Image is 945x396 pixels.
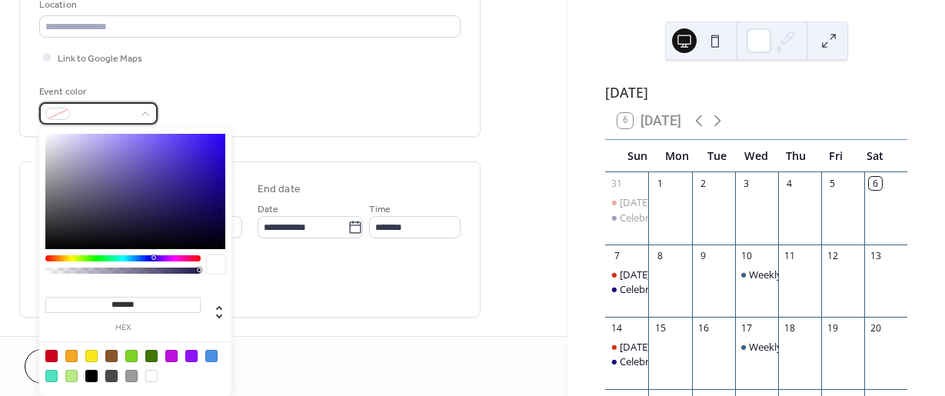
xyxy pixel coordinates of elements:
[776,140,816,171] div: Thu
[620,268,684,281] div: [DATE] School
[145,350,158,362] div: #417505
[826,321,839,334] div: 19
[740,249,753,262] div: 10
[826,177,839,190] div: 5
[605,282,648,296] div: Celebrative Worship Service
[105,370,118,382] div: #4A4A4A
[125,350,138,362] div: #7ED321
[855,140,895,171] div: Sat
[697,177,710,190] div: 2
[749,268,919,281] div: Weekly [DEMOGRAPHIC_DATA] Class
[617,140,657,171] div: Sun
[740,321,753,334] div: 17
[816,140,856,171] div: Fri
[740,177,753,190] div: 3
[749,340,919,354] div: Weekly [DEMOGRAPHIC_DATA] Class
[65,350,78,362] div: #F5A623
[611,321,624,334] div: 14
[25,349,119,384] button: Cancel
[869,321,882,334] div: 20
[125,370,138,382] div: #9B9B9B
[654,177,667,190] div: 1
[620,211,747,225] div: Celebrative Worship Service
[369,201,391,218] span: Time
[185,350,198,362] div: #9013FE
[205,350,218,362] div: #4A90E2
[258,181,301,198] div: End date
[258,201,278,218] span: Date
[620,195,684,209] div: [DATE] School
[65,370,78,382] div: #B8E986
[783,249,796,262] div: 11
[737,140,777,171] div: Wed
[697,321,710,334] div: 16
[654,321,667,334] div: 15
[85,370,98,382] div: #000000
[654,249,667,262] div: 8
[165,350,178,362] div: #BD10E0
[620,340,684,354] div: [DATE] School
[697,249,710,262] div: 9
[611,177,624,190] div: 31
[145,370,158,382] div: #FFFFFF
[45,324,201,332] label: hex
[605,195,648,209] div: Sunday School
[45,370,58,382] div: #50E3C2
[605,82,907,102] div: [DATE]
[58,51,142,67] span: Link to Google Maps
[605,268,648,281] div: Sunday School
[735,340,778,354] div: Weekly Bible Class
[45,350,58,362] div: #D0021B
[605,354,648,368] div: Celebrative Worship Service
[105,350,118,362] div: #8B572A
[620,354,747,368] div: Celebrative Worship Service
[611,249,624,262] div: 7
[826,249,839,262] div: 12
[605,340,648,354] div: Sunday School
[85,350,98,362] div: #F8E71C
[605,211,648,225] div: Celebrative Worship Service
[39,84,155,100] div: Event color
[869,249,882,262] div: 13
[657,140,697,171] div: Mon
[783,177,796,190] div: 4
[735,268,778,281] div: Weekly Bible Class
[620,282,747,296] div: Celebrative Worship Service
[869,177,882,190] div: 6
[783,321,796,334] div: 18
[697,140,737,171] div: Tue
